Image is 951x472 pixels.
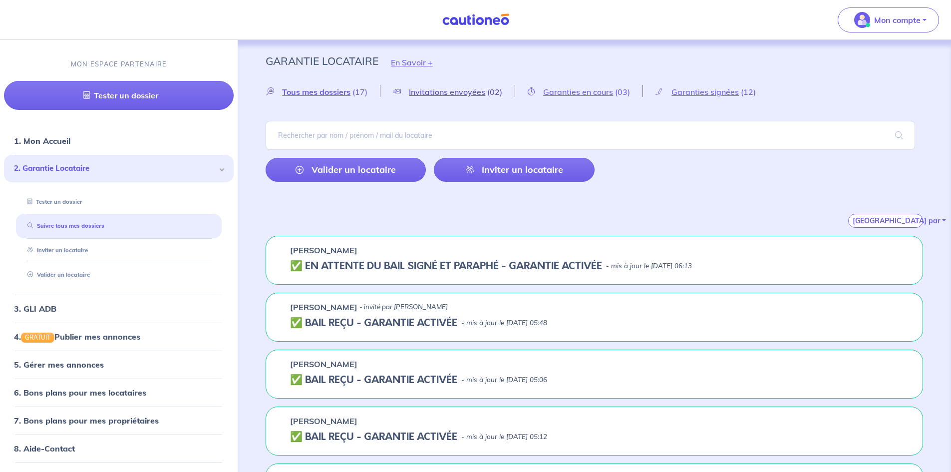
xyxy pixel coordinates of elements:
a: Suivre tous mes dossiers [23,222,104,229]
div: Inviter un locataire [16,242,222,259]
div: Suivre tous mes dossiers [16,218,222,234]
div: 7. Bons plans pour mes propriétaires [4,411,234,431]
a: Valider un locataire [266,158,426,182]
div: 4.GRATUITPublier mes annonces [4,326,234,346]
h5: ✅ BAIL REÇU - GARANTIE ACTIVÉE [290,374,457,386]
a: Tester un dossier [4,81,234,110]
button: illu_account_valid_menu.svgMon compte [838,7,939,32]
img: illu_account_valid_menu.svg [854,12,870,28]
p: - mis à jour le [DATE] 06:13 [606,261,692,271]
p: MON ESPACE PARTENAIRE [71,59,167,69]
h5: ✅️️️ EN ATTENTE DU BAIL SIGNÉ ET PARAPHÉ - GARANTIE ACTIVÉE [290,260,602,272]
a: Inviter un locataire [23,247,88,254]
a: Inviter un locataire [434,158,594,182]
a: 5. Gérer mes annonces [14,360,104,370]
div: 1. Mon Accueil [4,131,234,151]
button: En Savoir + [378,48,445,77]
a: Tous mes dossiers(17) [266,87,380,96]
span: search [883,121,915,149]
p: Garantie Locataire [266,52,378,70]
div: 2. Garantie Locataire [4,155,234,182]
p: [PERSON_NAME] [290,358,357,370]
a: 7. Bons plans pour mes propriétaires [14,416,159,426]
p: - mis à jour le [DATE] 05:48 [461,318,547,328]
div: state: CONTRACT-SIGNED, Context: NOT-LESSOR,FINISHED [290,260,899,272]
span: (17) [352,87,367,97]
a: Garanties en cours(03) [515,87,642,96]
div: 6. Bons plans pour mes locataires [4,383,234,403]
p: [PERSON_NAME] [290,301,357,313]
a: Tester un dossier [23,198,82,205]
a: 6. Bons plans pour mes locataires [14,388,146,398]
a: Valider un locataire [23,271,90,278]
a: 4.GRATUITPublier mes annonces [14,331,140,341]
input: Rechercher par nom / prénom / mail du locataire [266,121,915,150]
a: 8. Aide-Contact [14,444,75,454]
h5: ✅ BAIL REÇU - GARANTIE ACTIVÉE [290,431,457,443]
div: 3. GLI ADB [4,298,234,318]
p: [PERSON_NAME] [290,415,357,427]
span: (03) [615,87,630,97]
p: Mon compte [874,14,921,26]
span: (12) [741,87,756,97]
div: 8. Aide-Contact [4,439,234,459]
span: 2. Garantie Locataire [14,163,216,174]
div: Tester un dossier [16,193,222,210]
p: - mis à jour le [DATE] 05:06 [461,375,547,385]
span: Garanties signées [671,87,739,97]
a: 1. Mon Accueil [14,136,70,146]
h5: ✅ BAIL REÇU - GARANTIE ACTIVÉE [290,317,457,329]
span: Tous mes dossiers [282,87,350,97]
p: [PERSON_NAME] [290,244,357,256]
div: state: CONTRACT-VALIDATED, Context: NOT-LESSOR,IS-GL-CAUTION [290,431,899,443]
span: Garanties en cours [543,87,613,97]
span: (02) [487,87,502,97]
img: Cautioneo [438,13,513,26]
div: state: CONTRACT-VALIDATED, Context: NOT-LESSOR,IS-GL-CAUTION [290,317,899,329]
div: 5. Gérer mes annonces [4,355,234,375]
p: - invité par [PERSON_NAME] [359,302,448,312]
a: Invitations envoyées(02) [380,87,515,96]
a: Garanties signées(12) [643,87,768,96]
a: 3. GLI ADB [14,303,56,313]
div: Valider un locataire [16,267,222,283]
button: [GEOGRAPHIC_DATA] par [848,214,923,228]
div: state: CONTRACT-VALIDATED, Context: NOT-LESSOR,IS-GL-CAUTION [290,374,899,386]
span: Invitations envoyées [409,87,485,97]
p: - mis à jour le [DATE] 05:12 [461,432,547,442]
